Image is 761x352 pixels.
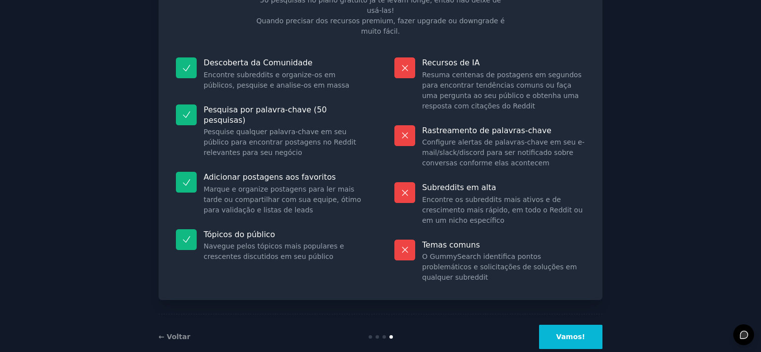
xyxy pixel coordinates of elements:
[539,325,602,349] button: Vamos!
[422,71,582,110] font: Resuma centenas de postagens em segundos para encontrar tendências comuns ou faça uma pergunta ao...
[204,242,344,260] font: Navegue pelos tópicos mais populares e crescentes discutidos em seu público
[422,240,480,250] font: Temas comuns
[422,183,496,192] font: Subreddits em alta
[422,58,480,67] font: Recursos de IA
[422,138,585,167] font: Configure alertas de palavras-chave em seu e-mail/slack/discord para ser notificado sobre convers...
[422,126,551,135] font: Rastreamento de palavras-chave
[204,172,336,182] font: Adicionar postagens aos favoritos
[556,333,585,341] font: Vamos!
[204,105,326,125] font: Pesquisa por palavra-chave (50 pesquisas)
[204,71,349,89] font: Encontre subreddits e organize-os em públicos, pesquise e analise-os em massa
[204,230,275,239] font: Tópicos do público
[422,196,583,224] font: Encontre os subreddits mais ativos e de crescimento mais rápido, em todo o Reddit ou em um nicho ...
[204,58,313,67] font: Descoberta da Comunidade
[204,128,356,156] font: Pesquise qualquer palavra-chave em seu público para encontrar postagens no Reddit relevantes para...
[257,17,505,35] font: Quando precisar dos recursos premium, fazer upgrade ou downgrade é muito fácil.
[204,185,361,214] font: Marque e organize postagens para ler mais tarde ou compartilhar com sua equipe, ótimo para valida...
[422,252,577,281] font: O GummySearch identifica pontos problemáticos e solicitações de soluções em qualquer subreddit
[159,333,190,341] a: ← Voltar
